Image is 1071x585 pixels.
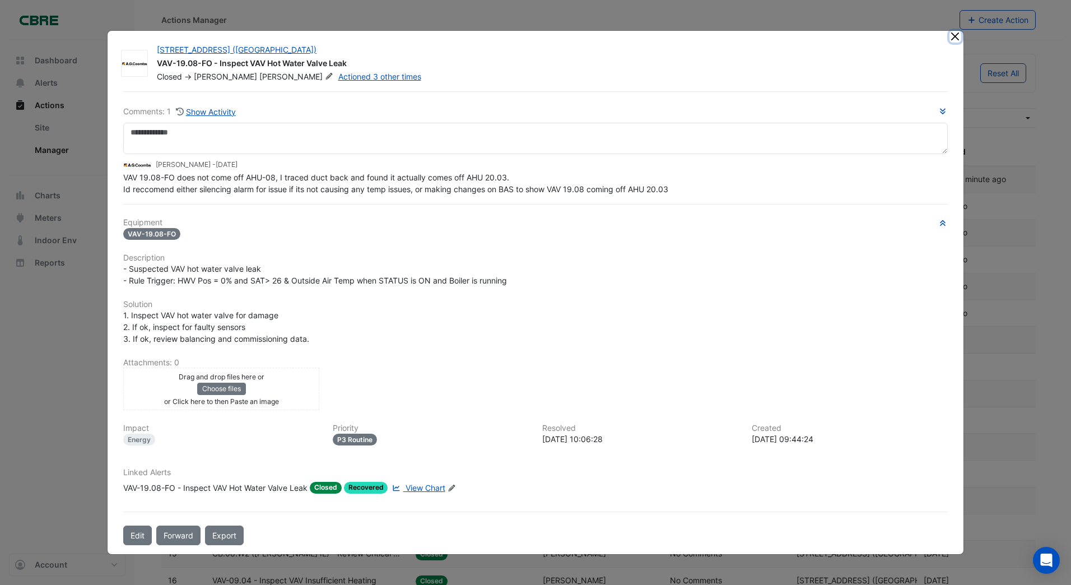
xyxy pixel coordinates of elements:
div: [DATE] 09:44:24 [752,433,948,445]
img: AG Coombs [123,159,151,171]
button: Show Activity [175,105,236,118]
button: Close [949,31,961,43]
a: [STREET_ADDRESS] ([GEOGRAPHIC_DATA]) [157,45,316,54]
h6: Description [123,253,948,263]
small: Drag and drop files here or [179,373,264,381]
span: VAV-19.08-FO [123,228,180,240]
h6: Priority [333,424,529,433]
h6: Created [752,424,948,433]
small: [PERSON_NAME] - [156,160,238,170]
img: AG Coombs [122,58,147,69]
h6: Attachments: 0 [123,358,948,368]
a: Actioned 3 other times [338,72,421,81]
a: View Chart [390,482,445,494]
span: [PERSON_NAME] [259,71,336,82]
span: View Chart [406,483,445,493]
span: -> [184,72,192,81]
div: VAV-19.08-FO - Inspect VAV Hot Water Valve Leak [123,482,308,494]
a: Export [205,526,244,545]
span: Closed [157,72,182,81]
button: Edit [123,526,152,545]
button: Choose files [197,383,246,395]
span: 2025-09-12 10:06:27 [216,160,238,169]
div: [DATE] 10:06:28 [542,433,738,445]
div: Energy [123,434,155,445]
span: Recovered [344,482,388,494]
h6: Equipment [123,218,948,227]
span: Closed [310,482,342,494]
div: P3 Routine [333,434,377,445]
h6: Linked Alerts [123,468,948,477]
h6: Impact [123,424,319,433]
span: - Suspected VAV hot water valve leak - Rule Trigger: HWV Pos = 0% and SAT> 26 & Outside Air Temp ... [123,264,507,285]
small: or Click here to then Paste an image [164,397,279,406]
button: Forward [156,526,201,545]
span: VAV 19.08-FO does not come off AHU-08, I traced duct back and found it actually comes off AHU 20.... [123,173,668,194]
h6: Resolved [542,424,738,433]
fa-icon: Edit Linked Alerts [448,484,456,493]
span: 1. Inspect VAV hot water valve for damage 2. If ok, inspect for faulty sensors 3. If ok, review b... [123,310,309,343]
div: Comments: 1 [123,105,236,118]
span: [PERSON_NAME] [194,72,257,81]
div: VAV-19.08-FO - Inspect VAV Hot Water Valve Leak [157,58,937,71]
h6: Solution [123,300,948,309]
div: Open Intercom Messenger [1033,547,1060,574]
